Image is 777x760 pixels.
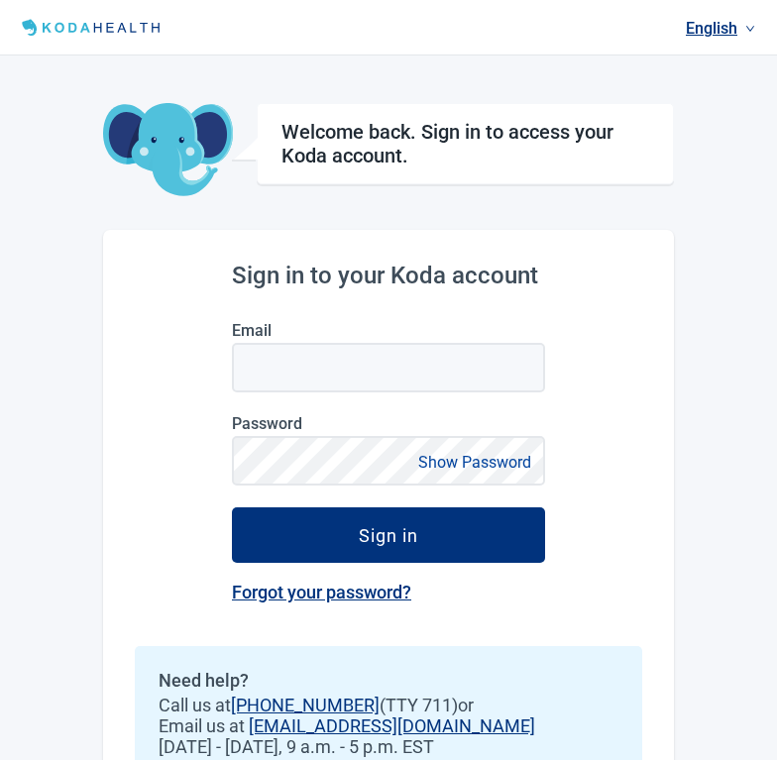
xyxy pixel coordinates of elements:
[232,507,545,563] button: Sign in
[232,321,545,340] label: Email
[232,414,545,433] label: Password
[678,12,763,45] a: Current language: English
[103,103,233,198] img: Koda Elephant
[159,695,618,715] span: Call us at (TTY 711) or
[159,736,618,757] span: [DATE] - [DATE], 9 a.m. - 5 p.m. EST
[745,24,755,34] span: down
[249,715,535,736] a: [EMAIL_ADDRESS][DOMAIN_NAME]
[159,670,618,691] h2: Need help?
[16,16,169,40] img: Koda Health
[412,449,537,476] button: Show Password
[281,120,649,167] h1: Welcome back. Sign in to access your Koda account.
[159,715,618,736] span: Email us at
[231,695,380,715] a: [PHONE_NUMBER]
[232,582,411,602] a: Forgot your password?
[359,525,418,545] div: Sign in
[232,262,545,289] h2: Sign in to your Koda account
